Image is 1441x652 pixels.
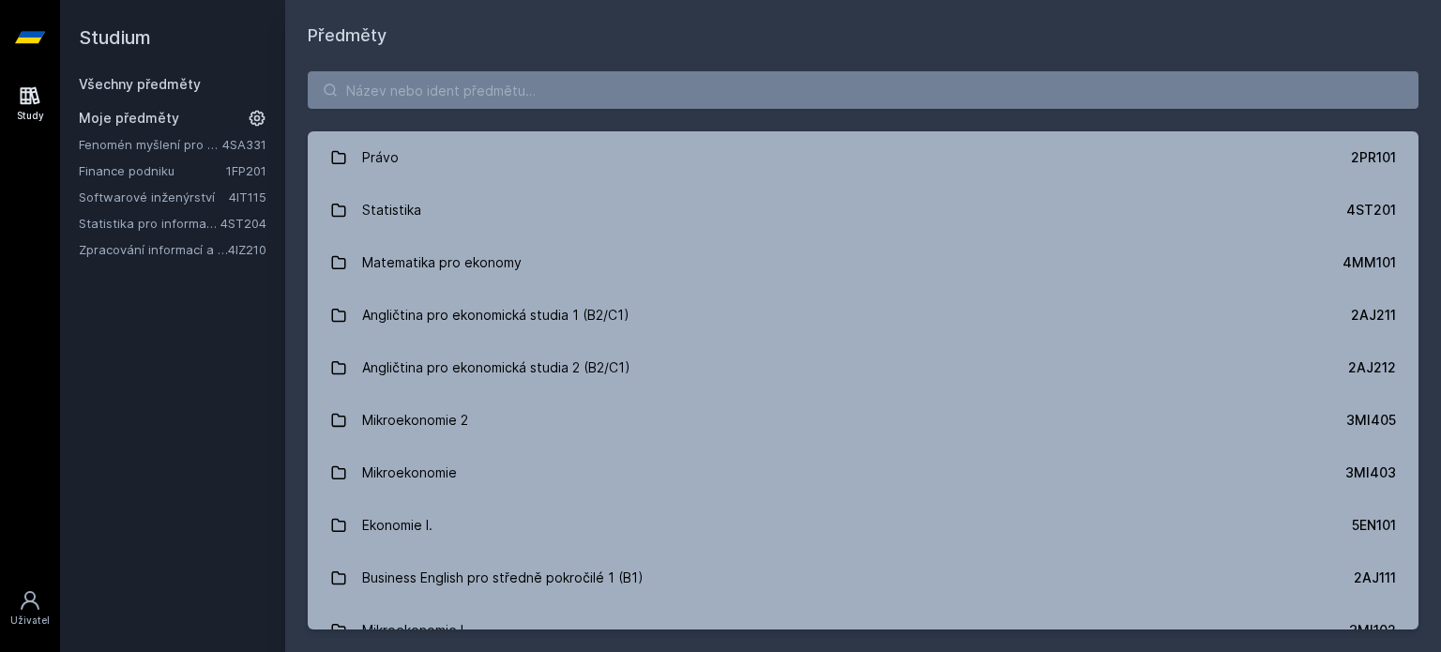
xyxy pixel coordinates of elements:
[79,240,228,259] a: Zpracování informací a znalostí
[1346,201,1396,220] div: 4ST201
[17,109,44,123] div: Study
[1346,411,1396,430] div: 3MI405
[4,75,56,132] a: Study
[79,76,201,92] a: Všechny předměty
[79,214,220,233] a: Statistika pro informatiky
[362,244,522,281] div: Matematika pro ekonomy
[308,131,1418,184] a: Právo 2PR101
[308,71,1418,109] input: Název nebo ident předmětu…
[308,23,1418,49] h1: Předměty
[79,161,226,180] a: Finance podniku
[362,559,644,597] div: Business English pro středně pokročilé 1 (B1)
[79,109,179,128] span: Moje předměty
[362,402,468,439] div: Mikroekonomie 2
[362,191,421,229] div: Statistika
[79,188,229,206] a: Softwarové inženýrství
[10,614,50,628] div: Uživatel
[226,163,266,178] a: 1FP201
[229,190,266,205] a: 4IT115
[1345,463,1396,482] div: 3MI403
[1342,253,1396,272] div: 4MM101
[362,612,463,649] div: Mikroekonomie I
[308,184,1418,236] a: Statistika 4ST201
[79,135,222,154] a: Fenomén myšlení pro manažery
[222,137,266,152] a: 4SA331
[308,236,1418,289] a: Matematika pro ekonomy 4MM101
[1352,516,1396,535] div: 5EN101
[362,507,432,544] div: Ekonomie I.
[362,296,629,334] div: Angličtina pro ekonomická studia 1 (B2/C1)
[308,341,1418,394] a: Angličtina pro ekonomická studia 2 (B2/C1) 2AJ212
[4,580,56,637] a: Uživatel
[308,499,1418,552] a: Ekonomie I. 5EN101
[362,454,457,492] div: Mikroekonomie
[308,552,1418,604] a: Business English pro středně pokročilé 1 (B1) 2AJ111
[220,216,266,231] a: 4ST204
[1351,148,1396,167] div: 2PR101
[308,289,1418,341] a: Angličtina pro ekonomická studia 1 (B2/C1) 2AJ211
[308,394,1418,447] a: Mikroekonomie 2 3MI405
[1351,306,1396,325] div: 2AJ211
[1349,621,1396,640] div: 3MI102
[308,447,1418,499] a: Mikroekonomie 3MI403
[362,139,399,176] div: Právo
[1348,358,1396,377] div: 2AJ212
[228,242,266,257] a: 4IZ210
[1354,569,1396,587] div: 2AJ111
[362,349,630,387] div: Angličtina pro ekonomická studia 2 (B2/C1)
